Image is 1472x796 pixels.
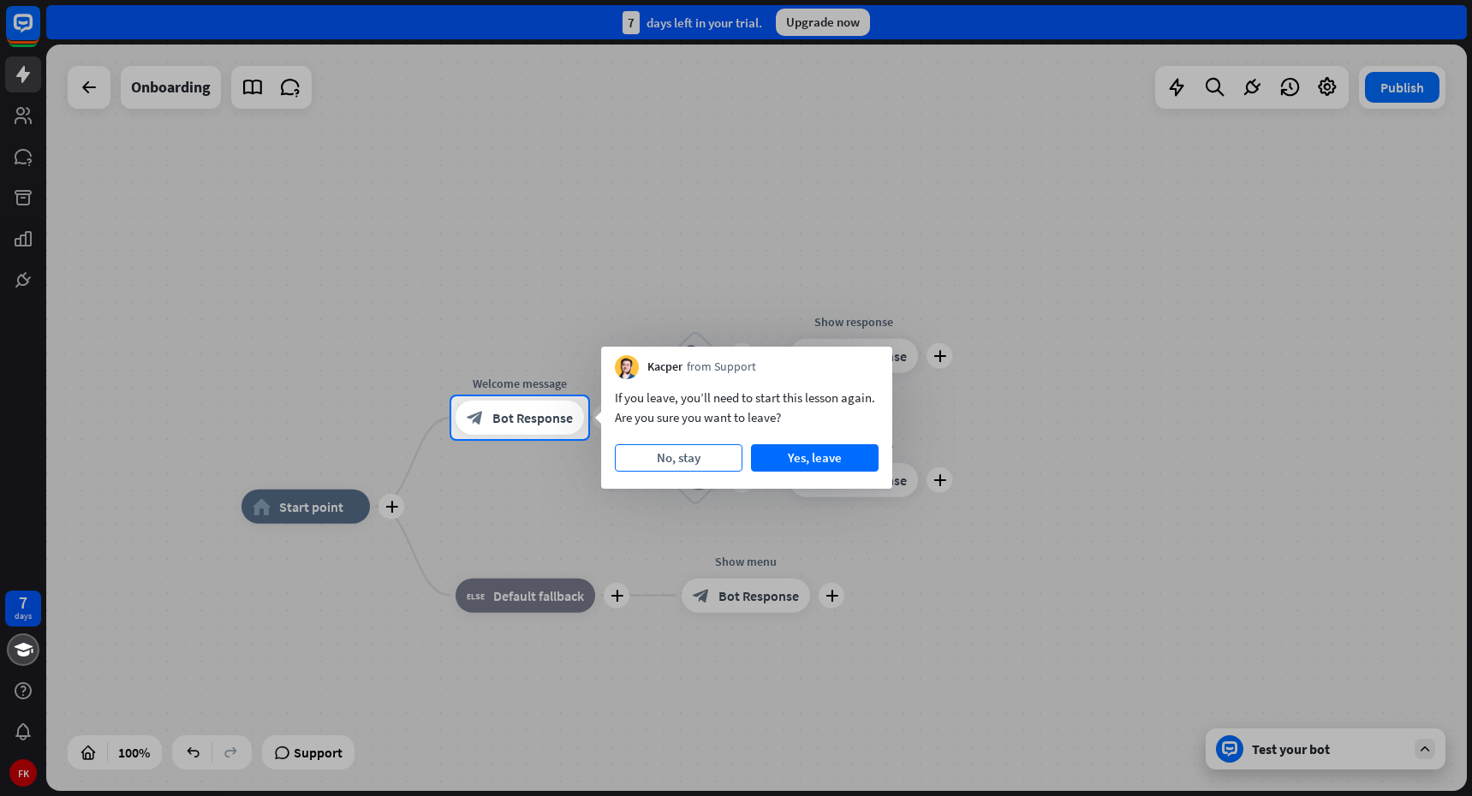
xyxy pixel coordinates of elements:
[615,444,742,472] button: No, stay
[467,409,484,426] i: block_bot_response
[751,444,879,472] button: Yes, leave
[687,359,756,376] span: from Support
[615,388,879,427] div: If you leave, you’ll need to start this lesson again. Are you sure you want to leave?
[647,359,682,376] span: Kacper
[492,409,573,426] span: Bot Response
